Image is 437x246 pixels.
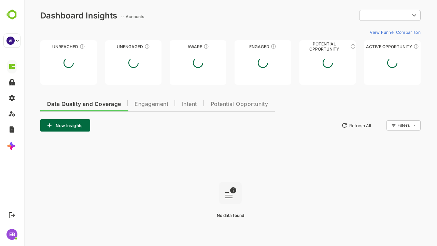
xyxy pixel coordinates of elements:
ag: -- Accounts [97,14,122,19]
span: Intent [158,101,173,107]
span: Potential Opportunity [187,101,244,107]
div: Dashboard Insights [16,11,93,20]
div: Unengaged [81,44,138,49]
span: Engagement [111,101,144,107]
button: New Insights [16,119,66,132]
img: BambooboxLogoMark.f1c84d78b4c51b1a7b5f700c9845e183.svg [3,8,21,21]
div: These accounts are warm, further nurturing would qualify them to MQAs [247,44,252,49]
span: Data Quality and Coverage [23,101,97,107]
div: Filters [373,119,397,132]
span: No data found [193,213,220,218]
div: These accounts have not been engaged with for a defined time period [56,44,61,49]
div: ​ [335,9,397,22]
div: AI [6,37,15,45]
div: Unreached [16,44,73,49]
div: Aware [146,44,202,49]
button: Refresh All [314,120,350,131]
div: Filters [373,123,386,128]
div: These accounts are MQAs and can be passed on to Inside Sales [326,44,332,49]
div: These accounts have open opportunities which might be at any of the Sales Stages [390,44,395,49]
div: Engaged [211,44,267,49]
div: These accounts have just entered the buying cycle and need further nurturing [180,44,185,49]
button: Logout [7,210,16,220]
div: Potential Opportunity [276,44,332,49]
div: EB [6,229,17,240]
button: View Funnel Comparison [343,27,397,38]
div: Active Opportunity [340,44,397,49]
div: These accounts have not shown enough engagement and need nurturing [121,44,126,49]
